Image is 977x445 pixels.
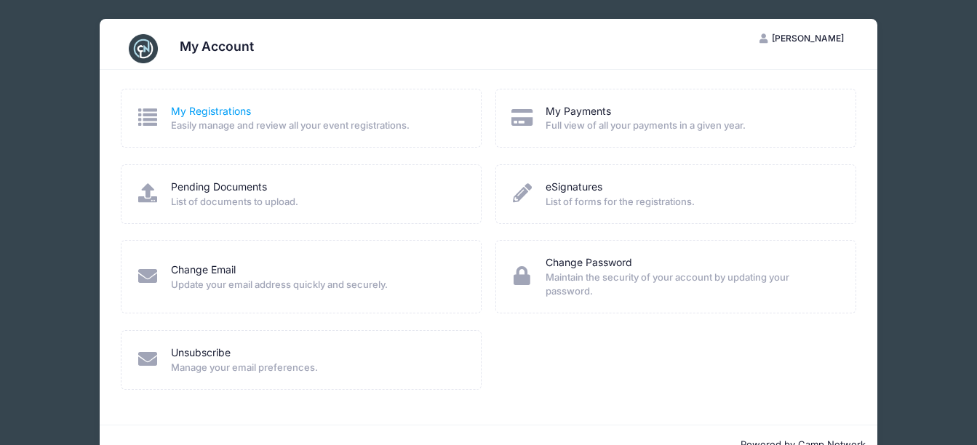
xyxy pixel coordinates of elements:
button: [PERSON_NAME] [747,26,856,51]
span: Manage your email preferences. [171,361,461,375]
span: Maintain the security of your account by updating your password. [546,270,836,299]
a: Change Password [546,255,632,270]
a: My Payments [546,104,611,119]
span: [PERSON_NAME] [772,33,844,44]
img: CampNetwork [129,34,158,63]
a: Pending Documents [171,180,267,195]
a: Unsubscribe [171,345,231,361]
a: eSignatures [546,180,602,195]
h3: My Account [180,39,254,54]
span: List of forms for the registrations. [546,195,836,209]
span: List of documents to upload. [171,195,461,209]
a: My Registrations [171,104,251,119]
a: Change Email [171,262,236,278]
span: Easily manage and review all your event registrations. [171,119,461,133]
span: Update your email address quickly and securely. [171,278,461,292]
span: Full view of all your payments in a given year. [546,119,836,133]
